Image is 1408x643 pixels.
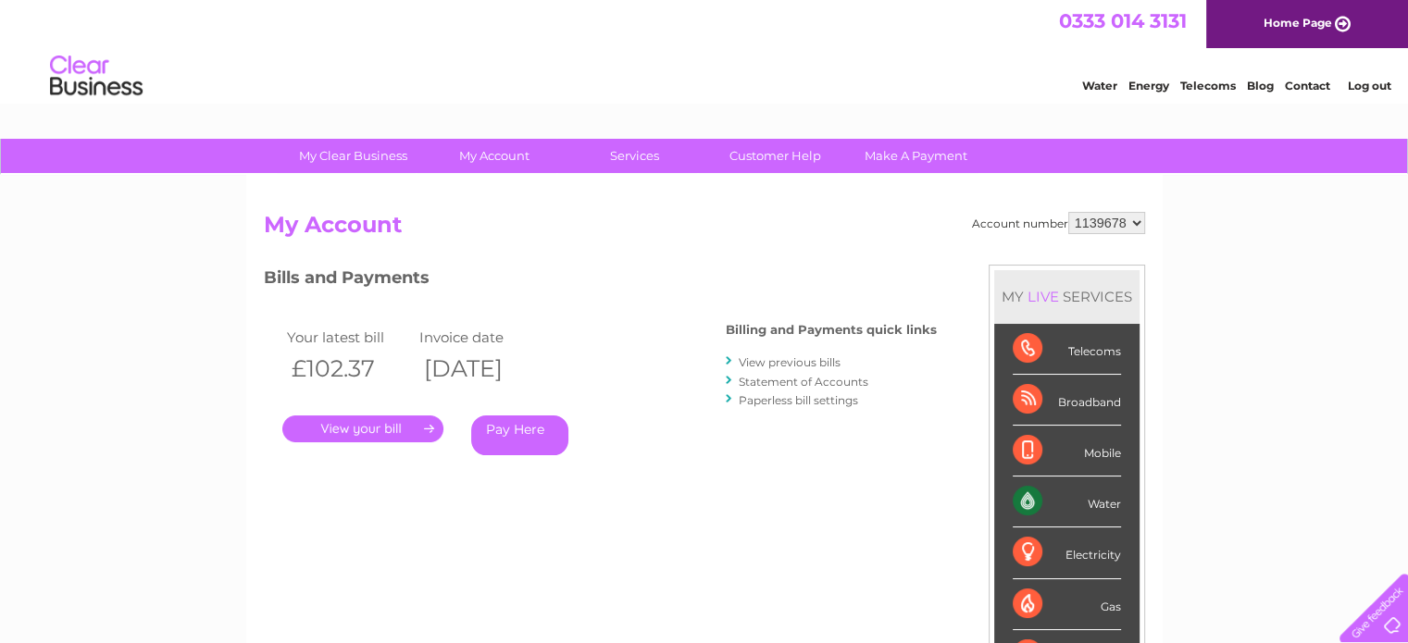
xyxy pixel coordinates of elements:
a: Services [558,139,711,173]
th: £102.37 [282,350,416,388]
div: Water [1013,476,1121,527]
a: My Clear Business [277,139,430,173]
a: Paperless bill settings [739,393,858,407]
h2: My Account [264,212,1145,247]
a: Energy [1128,79,1169,93]
th: [DATE] [415,350,548,388]
a: Telecoms [1180,79,1236,93]
h4: Billing and Payments quick links [726,323,937,337]
a: . [282,415,443,442]
div: Telecoms [1013,324,1121,375]
a: Blog [1247,79,1274,93]
div: Broadband [1013,375,1121,426]
td: Your latest bill [282,325,416,350]
div: Clear Business is a trading name of Verastar Limited (registered in [GEOGRAPHIC_DATA] No. 3667643... [268,10,1142,90]
h3: Bills and Payments [264,265,937,297]
td: Invoice date [415,325,548,350]
a: Water [1082,79,1117,93]
img: logo.png [49,48,143,105]
div: MY SERVICES [994,270,1140,323]
a: 0333 014 3131 [1059,9,1187,32]
div: Electricity [1013,527,1121,578]
a: Contact [1285,79,1330,93]
a: Customer Help [699,139,852,173]
a: My Account [417,139,570,173]
div: Mobile [1013,426,1121,476]
div: LIVE [1024,288,1063,305]
a: Statement of Accounts [739,375,868,389]
a: Pay Here [471,415,568,455]
a: Log out [1347,79,1390,93]
div: Account number [972,212,1145,234]
a: Make A Payment [840,139,992,173]
a: View previous bills [739,355,841,369]
div: Gas [1013,579,1121,630]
